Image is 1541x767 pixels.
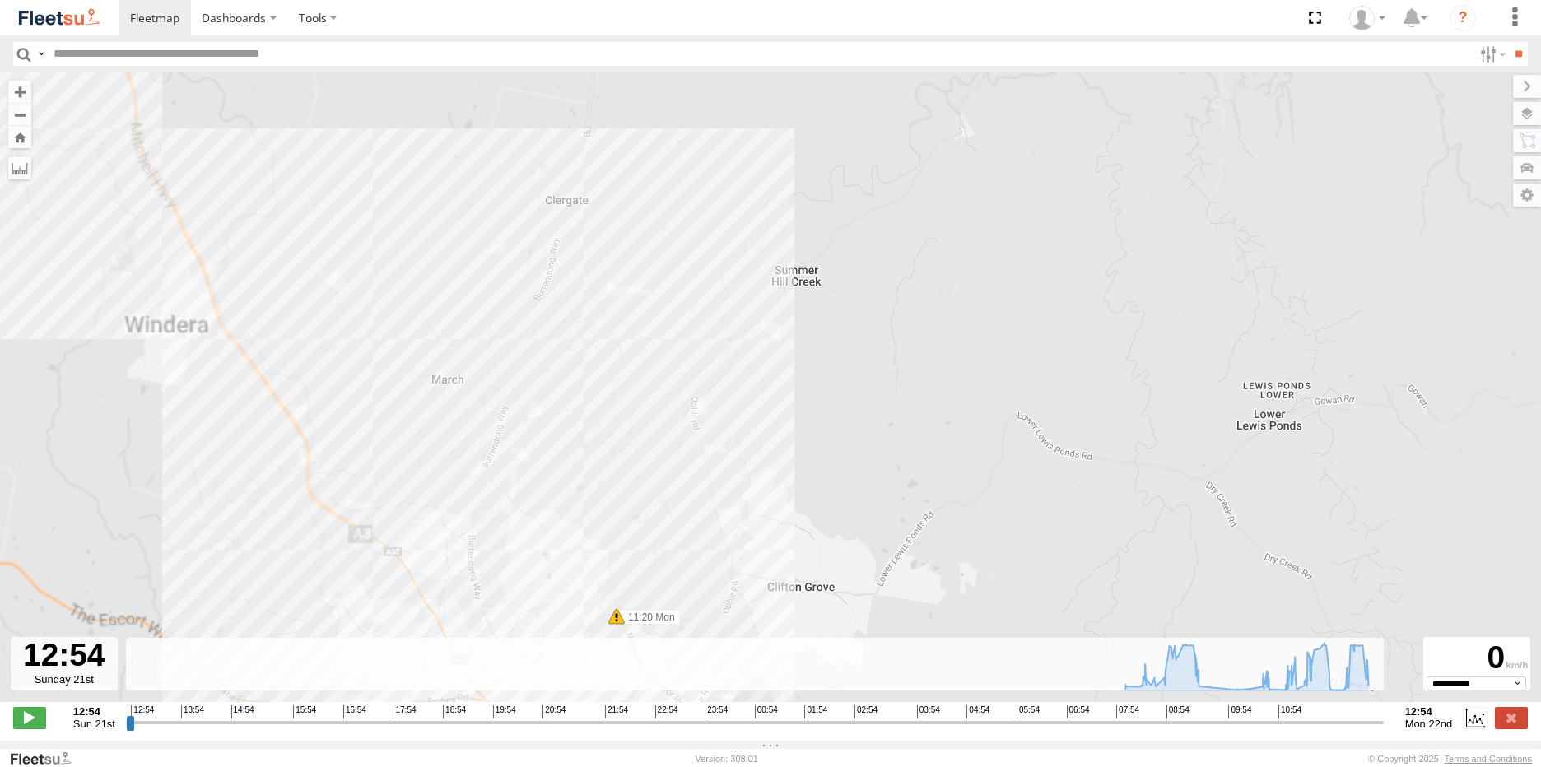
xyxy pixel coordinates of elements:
span: 02:54 [854,705,878,718]
span: 22:54 [655,705,678,718]
div: Version: 308.01 [696,754,758,764]
span: 03:54 [917,705,940,718]
span: 14:54 [231,705,254,718]
label: Search Query [35,42,48,66]
button: Zoom Home [8,126,31,148]
span: 23:54 [705,705,728,718]
span: 17:54 [393,705,416,718]
span: 16:54 [343,705,366,718]
label: Play/Stop [13,707,46,728]
label: Search Filter Options [1473,42,1509,66]
label: Measure [8,156,31,179]
div: 0 [1426,639,1528,676]
span: 12:54 [131,705,154,718]
span: 08:54 [1166,705,1190,718]
span: 04:54 [966,705,989,718]
span: 20:54 [542,705,566,718]
a: Terms and Conditions [1445,754,1532,764]
span: 00:54 [755,705,778,718]
span: 18:54 [443,705,466,718]
span: Mon 22nd Sep 2025 [1405,718,1453,730]
span: 21:54 [605,705,628,718]
i: ? [1450,5,1476,31]
span: 07:54 [1116,705,1139,718]
span: Sun 21st Sep 2025 [73,718,115,730]
span: 19:54 [493,705,516,718]
img: fleetsu-logo-horizontal.svg [16,7,102,29]
button: Zoom out [8,103,31,126]
span: 10:54 [1278,705,1301,718]
span: 06:54 [1067,705,1090,718]
strong: 12:54 [73,705,115,718]
button: Zoom in [8,81,31,103]
label: Map Settings [1513,184,1541,207]
span: 15:54 [293,705,316,718]
label: 11:20 Mon [617,610,680,625]
strong: 12:54 [1405,705,1453,718]
label: Close [1495,707,1528,728]
div: © Copyright 2025 - [1368,754,1532,764]
div: Matt Smith [1343,6,1391,30]
span: 09:54 [1228,705,1251,718]
span: 13:54 [181,705,204,718]
a: Visit our Website [9,751,85,767]
span: 05:54 [1017,705,1040,718]
span: 01:54 [804,705,827,718]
